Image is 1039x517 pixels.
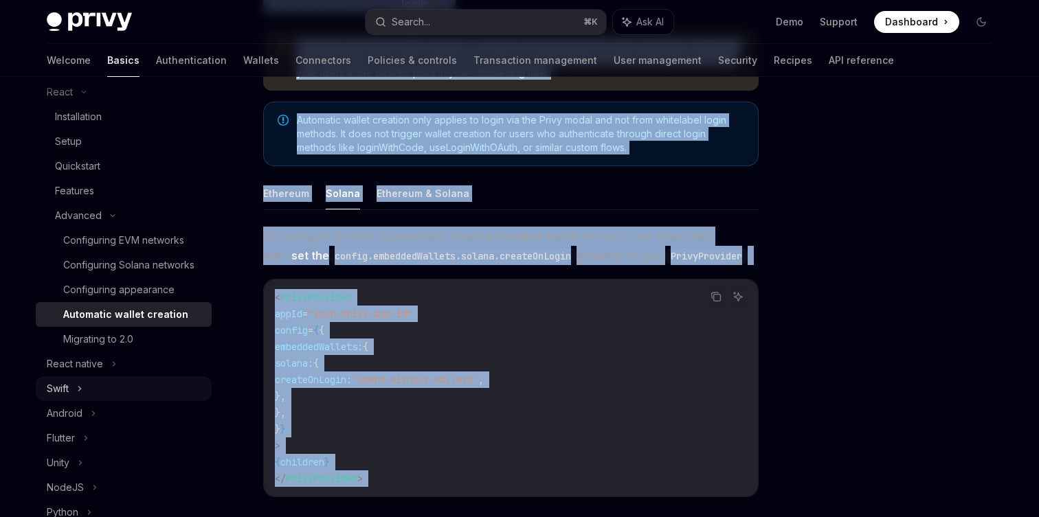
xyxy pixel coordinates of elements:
a: Automatic wallet creation [36,302,212,327]
div: Configuring Solana networks [63,257,194,273]
button: Toggle dark mode [970,11,992,33]
span: > [357,472,363,485]
span: { [275,456,280,468]
span: solana: [275,357,313,369]
a: Recipes [774,44,812,77]
span: PrivyProvider [280,291,352,303]
span: { [363,341,368,353]
a: Dashboard [874,11,959,33]
a: Security [718,44,757,77]
span: "your-privy-app-id" [308,308,412,320]
button: Ethereum & Solana [377,177,469,209]
a: Installation [36,104,212,129]
div: Flutter [47,430,75,446]
a: Transaction management [473,44,597,77]
span: 'users-without-wallets' [352,374,478,386]
a: Quickstart [36,154,212,179]
span: children [280,456,324,468]
div: Advanced [55,207,102,224]
span: createOnLogin: [275,374,352,386]
a: Demo [776,15,803,29]
span: = [308,324,313,336]
span: = [302,308,308,320]
div: Automatic wallet creation [63,306,188,323]
a: Setup [36,129,212,154]
a: Support [820,15,858,29]
div: NodeJS [47,479,84,496]
span: PrivyProvider [286,472,357,485]
span: }, [275,390,286,402]
span: config [275,324,308,336]
span: ⌘ K [583,16,598,27]
a: User management [614,44,702,77]
span: } [280,423,286,435]
div: Android [47,405,82,422]
a: Welcome [47,44,91,77]
button: Copy the contents from the code block [707,288,725,306]
a: Configuring EVM networks [36,228,212,253]
span: </ [275,472,286,485]
a: Configuring appearance [36,277,212,302]
a: Policies & controls [368,44,457,77]
div: Swift [47,380,69,397]
div: Search... [392,14,430,30]
div: Unity [47,455,69,471]
button: Search...⌘K [366,10,606,34]
span: < [275,291,280,303]
button: Ethereum [263,177,309,209]
span: embeddedWallets: [275,341,363,353]
button: Solana [326,177,360,209]
a: Configuring Solana networks [36,253,212,277]
div: Migrating to 2.0 [63,331,133,347]
a: Wallets [243,44,279,77]
code: PrivyProvider [665,249,748,264]
a: Authentication [156,44,227,77]
strong: set the [291,249,577,262]
span: { [313,357,319,369]
div: Configuring appearance [63,282,175,298]
a: Basics [107,44,139,77]
div: Configuring EVM networks [63,232,184,249]
span: { [319,324,324,336]
span: Automatic wallet creation only applies to login via the Privy modal and not from whitelabel login... [297,113,744,154]
span: } [275,423,280,435]
svg: Note [278,115,289,126]
span: To configure Privy to automatically create embedded wallets for your user when they login, proper... [263,227,759,265]
div: React native [47,356,103,372]
a: Features [36,179,212,203]
span: appId [275,308,302,320]
code: config.embeddedWallets.solana.createOnLogin [329,249,577,264]
a: API reference [829,44,894,77]
span: } [324,456,330,468]
span: > [275,439,280,452]
a: Migrating to 2.0 [36,327,212,352]
button: Ask AI [729,288,747,306]
button: Ask AI [613,10,673,34]
span: Ask AI [636,15,664,29]
div: Quickstart [55,158,100,174]
div: Features [55,183,94,199]
span: }, [275,406,286,419]
span: , [478,374,484,386]
a: Connectors [295,44,351,77]
img: dark logo [47,12,132,32]
div: Setup [55,133,82,150]
div: Installation [55,108,102,125]
span: { [313,324,319,336]
span: Dashboard [885,15,938,29]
